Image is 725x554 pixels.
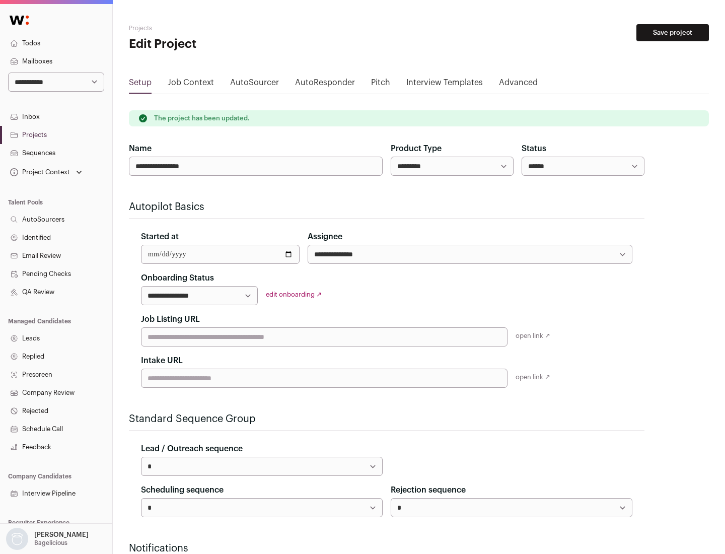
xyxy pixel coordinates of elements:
button: Open dropdown [8,165,84,179]
img: Wellfound [4,10,34,30]
p: Bagelicious [34,539,67,547]
p: [PERSON_NAME] [34,531,89,539]
a: Advanced [499,77,538,93]
a: Setup [129,77,152,93]
a: Pitch [371,77,390,93]
label: Lead / Outreach sequence [141,443,243,455]
label: Onboarding Status [141,272,214,284]
h2: Projects [129,24,322,32]
label: Name [129,143,152,155]
p: The project has been updated. [154,114,250,122]
a: Interview Templates [406,77,483,93]
button: Save project [636,24,709,41]
img: nopic.png [6,528,28,550]
label: Started at [141,231,179,243]
label: Scheduling sequence [141,484,224,496]
a: AutoResponder [295,77,355,93]
label: Intake URL [141,355,183,367]
h1: Edit Project [129,36,322,52]
h2: Standard Sequence Group [129,412,644,426]
a: edit onboarding ↗ [266,291,322,298]
a: Job Context [168,77,214,93]
button: Open dropdown [4,528,91,550]
label: Job Listing URL [141,313,200,325]
label: Status [522,143,546,155]
label: Assignee [308,231,342,243]
a: AutoSourcer [230,77,279,93]
label: Rejection sequence [391,484,466,496]
h2: Autopilot Basics [129,200,644,214]
label: Product Type [391,143,442,155]
div: Project Context [8,168,70,176]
